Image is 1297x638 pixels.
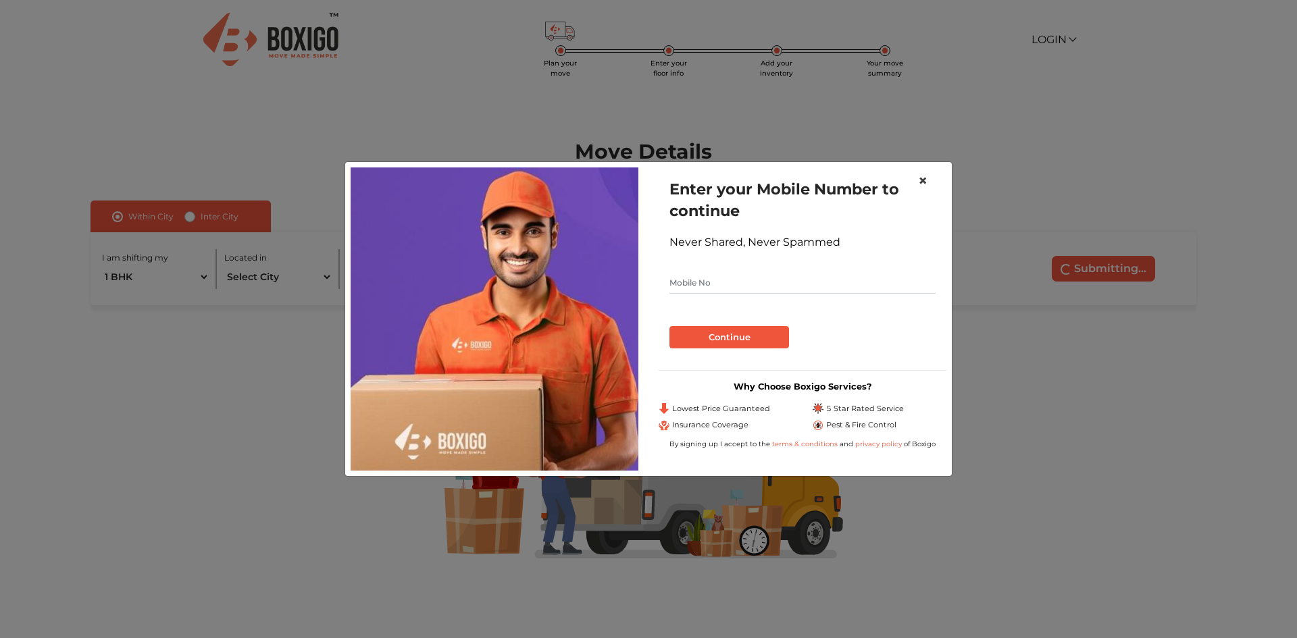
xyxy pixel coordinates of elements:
div: Never Shared, Never Spammed [669,234,936,250]
span: Pest & Fire Control [826,419,896,431]
input: Mobile No [669,272,936,294]
span: Lowest Price Guaranteed [672,403,770,415]
button: Continue [669,326,789,349]
button: Close [907,162,938,200]
span: Insurance Coverage [672,419,748,431]
a: privacy policy [853,440,904,448]
div: By signing up I accept to the and of Boxigo [659,439,946,449]
h3: Why Choose Boxigo Services? [659,381,946,392]
span: × [918,171,927,190]
h1: Enter your Mobile Number to continue [669,178,936,221]
a: terms & conditions [772,440,840,448]
span: 5 Star Rated Service [826,403,904,415]
img: relocation-img [351,167,638,470]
